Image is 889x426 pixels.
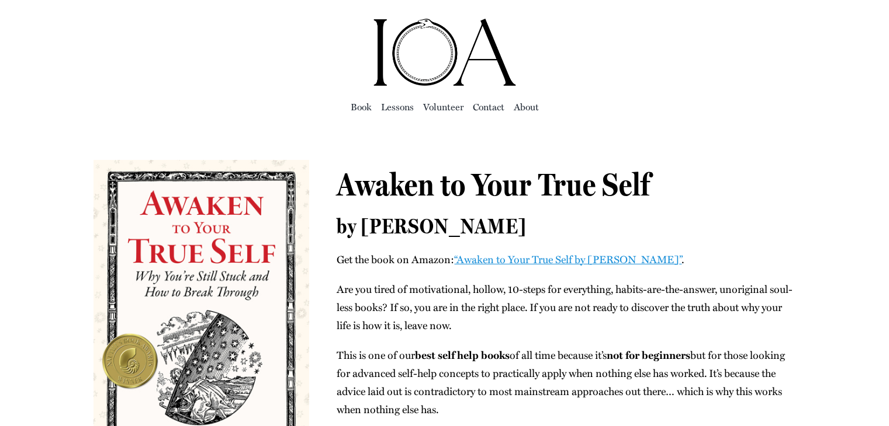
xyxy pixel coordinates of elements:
span: Awaken to Your True Self [337,166,650,203]
b: best self help books [415,347,510,362]
span: by [PERSON_NAME] [337,214,526,239]
a: Lessons [381,99,414,115]
a: Book [351,99,372,115]
nav: Main [94,88,795,125]
img: Institute of Awakening [372,18,518,88]
a: About [514,99,539,115]
p: This is one of our of all time because it’s but for those look­ing for advanced self-help con­cep... [337,346,795,418]
a: Vol­un­teer [423,99,463,115]
a: Con­tact [473,99,504,115]
p: Are you tired of moti­va­tion­al, hol­low, 10-steps for every­thing, habits-are-the-answer, uno­r... [337,280,795,334]
strong: not for begin­ners [607,347,690,362]
p: Get the book on Ama­zon: . [337,250,795,268]
a: “Awak­en to Your True Self by [PERSON_NAME]” [454,252,682,267]
a: ioa-logo [372,15,518,30]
